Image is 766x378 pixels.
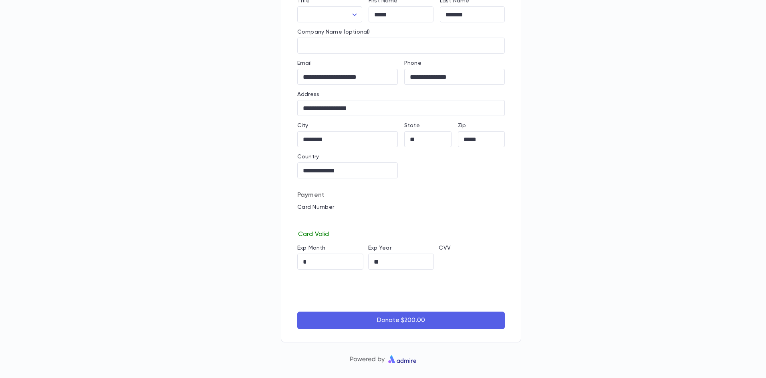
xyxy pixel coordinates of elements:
[297,213,505,229] iframe: card
[439,245,505,251] p: CVV
[297,154,319,160] label: Country
[297,60,312,66] label: Email
[297,91,319,98] label: Address
[297,245,325,251] label: Exp Month
[297,29,370,35] label: Company Name (optional)
[297,191,505,199] p: Payment
[297,312,505,329] button: Donate $200.00
[368,245,391,251] label: Exp Year
[297,122,308,129] label: City
[297,204,505,210] p: Card Number
[439,254,505,270] iframe: cvv
[404,122,420,129] label: State
[404,60,421,66] label: Phone
[458,122,466,129] label: Zip
[297,7,362,22] div: ​
[297,229,505,238] p: Card Valid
